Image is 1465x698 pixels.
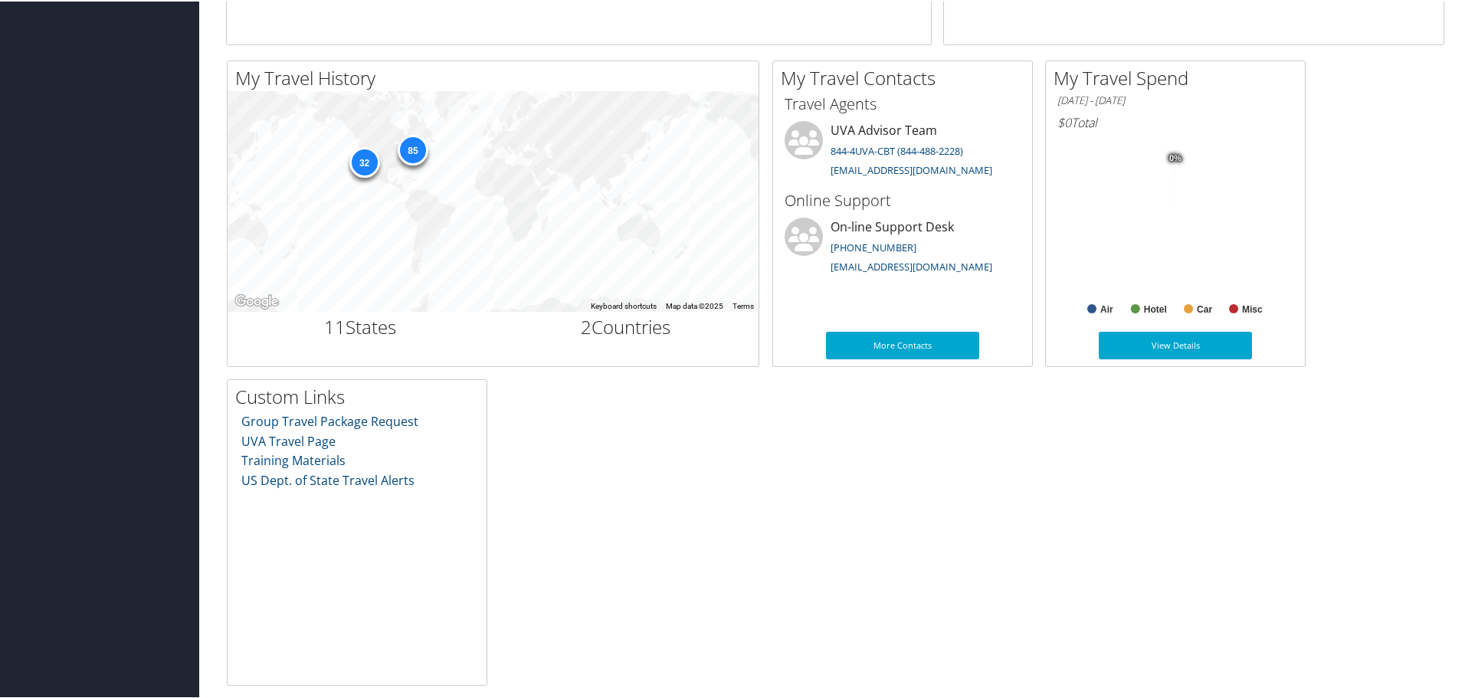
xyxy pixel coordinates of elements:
a: [EMAIL_ADDRESS][DOMAIN_NAME] [831,258,992,272]
a: Open this area in Google Maps (opens a new window) [231,290,282,310]
span: 11 [324,313,346,338]
span: Map data ©2025 [666,300,723,309]
a: [PHONE_NUMBER] [831,239,916,253]
h2: States [239,313,482,339]
h2: My Travel Spend [1054,64,1305,90]
text: Misc [1242,303,1263,313]
text: Car [1197,303,1212,313]
h6: Total [1057,113,1293,129]
a: Terms (opens in new tab) [732,300,754,309]
h2: My Travel Contacts [781,64,1032,90]
text: Air [1100,303,1113,313]
div: 32 [349,145,379,175]
a: UVA Travel Page [241,431,336,448]
a: 844-4UVA-CBT (844-488-2228) [831,143,963,156]
span: $0 [1057,113,1071,129]
h2: Custom Links [235,382,487,408]
a: US Dept. of State Travel Alerts [241,470,415,487]
div: 85 [398,133,428,163]
h3: Online Support [785,188,1021,210]
a: More Contacts [826,330,979,358]
h2: My Travel History [235,64,759,90]
a: Group Travel Package Request [241,411,418,428]
button: Keyboard shortcuts [591,300,657,310]
a: Training Materials [241,451,346,467]
span: 2 [581,313,592,338]
img: Google [231,290,282,310]
h3: Travel Agents [785,92,1021,113]
h2: Countries [505,313,748,339]
a: View Details [1099,330,1252,358]
a: [EMAIL_ADDRESS][DOMAIN_NAME] [831,162,992,175]
li: On-line Support Desk [777,216,1028,279]
li: UVA Advisor Team [777,120,1028,182]
tspan: 0% [1169,152,1182,162]
h6: [DATE] - [DATE] [1057,92,1293,107]
text: Hotel [1144,303,1167,313]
